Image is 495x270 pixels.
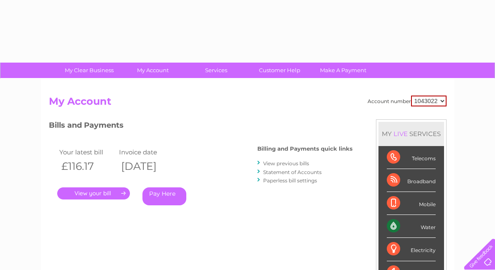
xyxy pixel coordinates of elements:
a: . [57,187,130,199]
h2: My Account [49,96,447,111]
th: £116.17 [57,158,117,175]
h3: Bills and Payments [49,119,353,134]
a: Customer Help [245,63,314,78]
div: Broadband [387,169,436,192]
a: View previous bills [263,160,309,167]
div: Electricity [387,238,436,261]
a: My Account [118,63,187,78]
div: LIVE [392,130,409,138]
a: Pay Here [142,187,186,205]
th: [DATE] [117,158,177,175]
div: MY SERVICES [378,122,444,146]
div: Account number [368,96,447,106]
a: Paperless bill settings [263,177,317,184]
div: Mobile [387,192,436,215]
a: Make A Payment [309,63,378,78]
td: Invoice date [117,146,177,158]
a: Services [182,63,251,78]
td: Your latest bill [57,146,117,158]
a: Statement of Accounts [263,169,322,175]
h4: Billing and Payments quick links [257,146,353,152]
div: Telecoms [387,146,436,169]
a: My Clear Business [55,63,124,78]
div: Water [387,215,436,238]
